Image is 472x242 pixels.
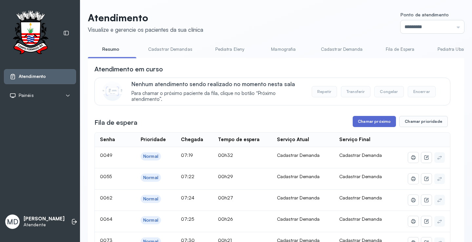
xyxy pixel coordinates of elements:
[277,174,329,179] div: Cadastrar Demanda
[374,86,403,97] button: Congelar
[143,196,158,202] div: Normal
[100,152,112,158] span: 0049
[131,90,305,103] span: Para chamar o próximo paciente da fila, clique no botão “Próximo atendimento”.
[377,44,423,55] a: Fila de Espera
[24,216,65,222] p: [PERSON_NAME]
[19,93,34,98] span: Painéis
[218,174,233,179] span: 00h29
[261,44,306,55] a: Mamografia
[88,12,203,24] p: Atendimento
[353,116,396,127] button: Chamar próximo
[314,44,369,55] a: Cadastrar Demanda
[181,174,194,179] span: 07:22
[408,86,436,97] button: Encerrar
[143,154,158,159] div: Normal
[218,137,260,143] div: Tempo de espera
[218,216,233,222] span: 00h26
[100,216,112,222] span: 0064
[277,195,329,201] div: Cadastrar Demanda
[277,216,329,222] div: Cadastrar Demanda
[10,73,70,80] a: Atendimento
[339,137,370,143] div: Serviço Final
[341,86,371,97] button: Transferir
[94,118,137,127] h3: Fila de espera
[24,222,65,228] p: Atendente
[181,152,193,158] span: 07:19
[207,44,253,55] a: Pediatra Eleny
[7,10,54,56] img: Logotipo do estabelecimento
[100,174,112,179] span: 0055
[339,216,382,222] span: Cadastrar Demanda
[100,137,115,143] div: Senha
[88,44,134,55] a: Resumo
[19,74,46,79] span: Atendimento
[131,81,305,87] p: Nenhum atendimento sendo realizado no momento nesta sala
[181,137,203,143] div: Chegada
[143,217,158,223] div: Normal
[312,86,337,97] button: Repetir
[339,174,382,179] span: Cadastrar Demanda
[339,195,382,200] span: Cadastrar Demanda
[401,12,449,17] span: Ponto de atendimento
[94,65,163,74] h3: Atendimento em curso
[141,137,166,143] div: Prioridade
[181,195,194,200] span: 07:24
[399,116,448,127] button: Chamar prioridade
[277,152,329,158] div: Cadastrar Demanda
[339,152,382,158] span: Cadastrar Demanda
[88,26,203,33] div: Visualize e gerencie os pacientes da sua clínica
[218,195,233,200] span: 00h27
[103,81,122,101] img: Imagem de CalloutCard
[143,175,158,180] div: Normal
[100,195,112,200] span: 0062
[181,216,194,222] span: 07:25
[218,152,233,158] span: 00h32
[142,44,199,55] a: Cadastrar Demandas
[277,137,309,143] div: Serviço Atual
